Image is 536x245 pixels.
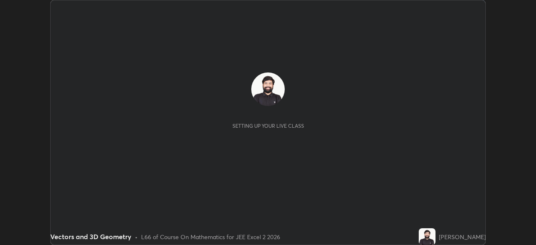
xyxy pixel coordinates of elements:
[141,232,280,241] div: L66 of Course On Mathematics for JEE Excel 2 2026
[135,232,138,241] div: •
[251,72,285,106] img: cde654daf9264748bc121c7fe7fc3cfe.jpg
[419,228,435,245] img: cde654daf9264748bc121c7fe7fc3cfe.jpg
[439,232,486,241] div: [PERSON_NAME]
[232,123,304,129] div: Setting up your live class
[50,232,131,242] div: Vectors and 3D Geometry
